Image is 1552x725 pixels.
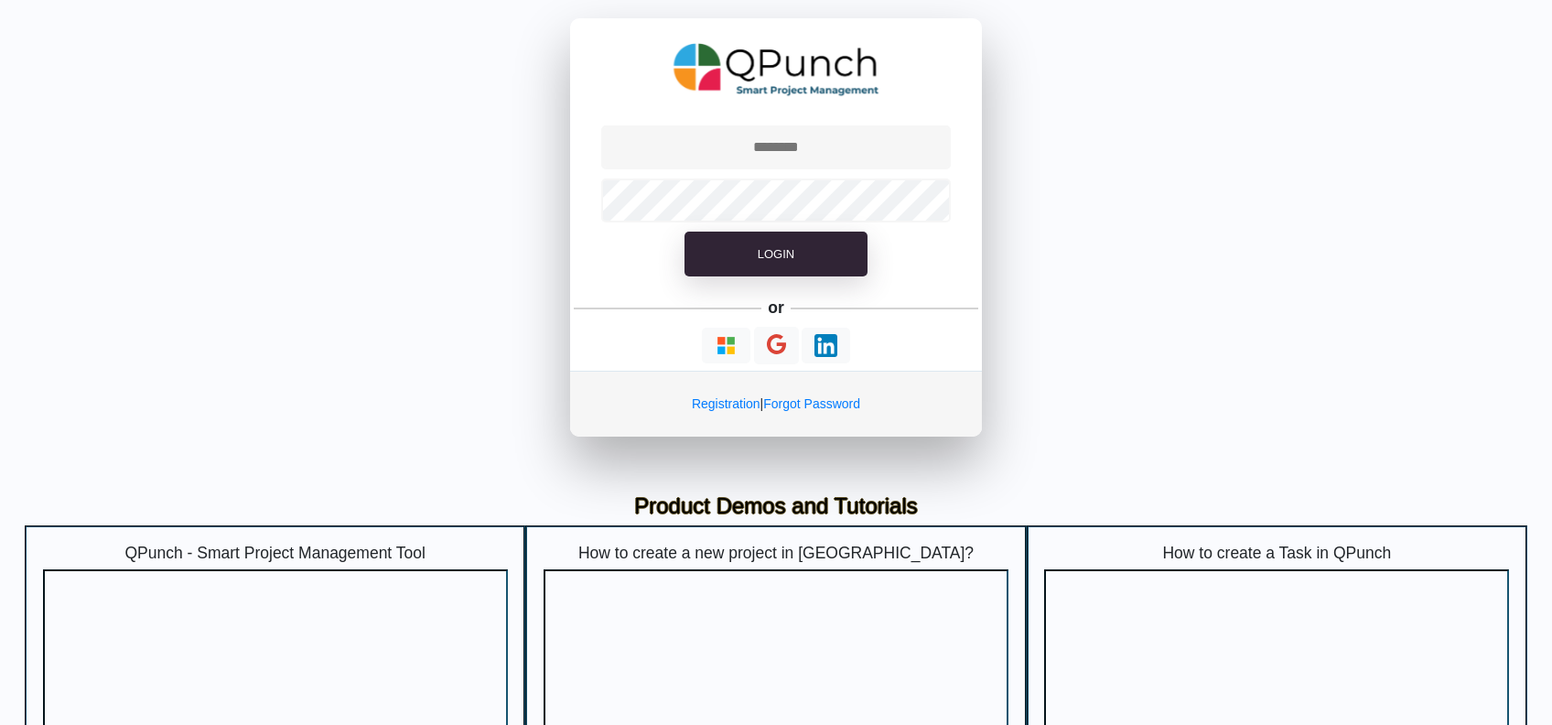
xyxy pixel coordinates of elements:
[1044,544,1509,563] h5: How to create a Task in QPunch
[674,37,879,103] img: QPunch
[692,396,760,411] a: Registration
[763,396,860,411] a: Forgot Password
[38,493,1514,520] h3: Product Demos and Tutorials
[754,327,799,364] button: Continue With Google
[765,295,788,320] h5: or
[715,334,738,357] img: Loading...
[570,371,982,437] div: |
[544,544,1008,563] h5: How to create a new project in [GEOGRAPHIC_DATA]?
[802,328,850,363] button: Continue With LinkedIn
[43,544,508,563] h5: QPunch - Smart Project Management Tool
[702,328,750,363] button: Continue With Microsoft Azure
[684,232,868,277] button: Login
[814,334,837,357] img: Loading...
[758,247,794,261] span: Login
